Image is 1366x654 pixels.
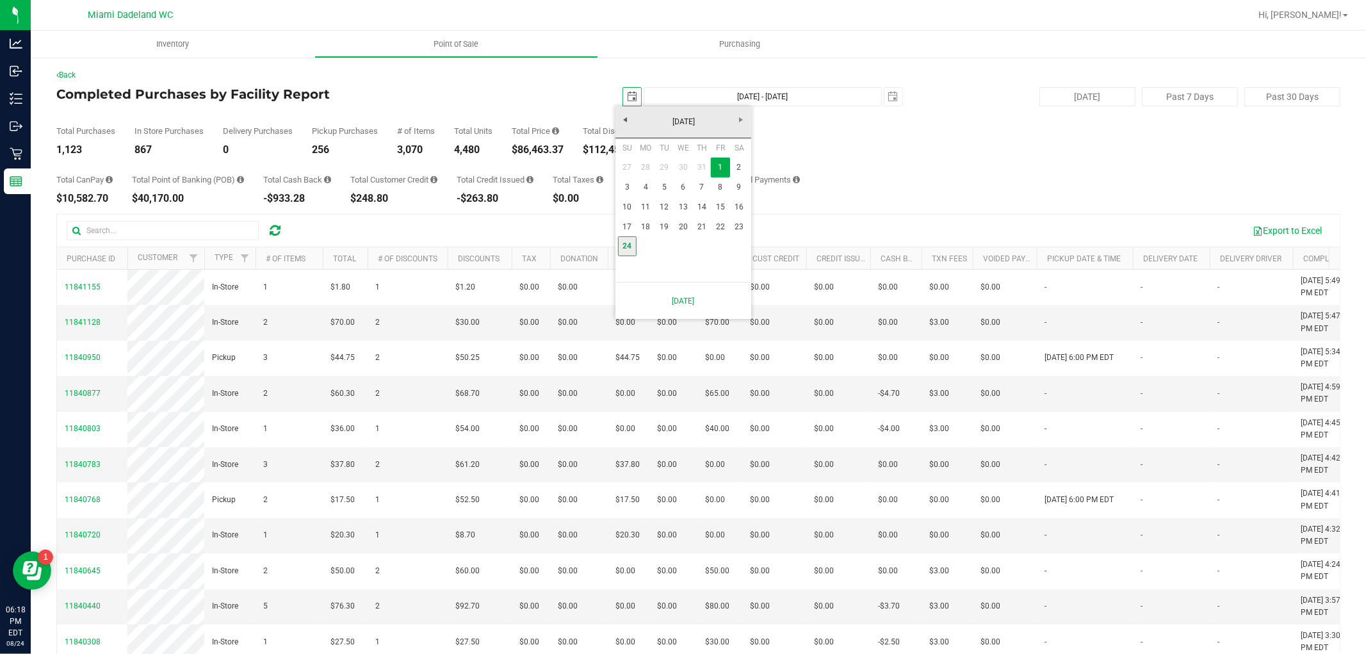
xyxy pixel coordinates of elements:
[455,423,480,435] span: $54.00
[730,197,749,217] a: 16
[455,529,475,541] span: $8.70
[558,459,578,471] span: $0.00
[881,254,923,263] a: Cash Back
[212,529,238,541] span: In-Store
[705,459,725,471] span: $0.00
[266,254,305,263] a: # of Items
[878,388,900,400] span: -$4.70
[263,193,331,204] div: -$933.28
[615,459,640,471] span: $37.80
[623,88,641,106] span: select
[558,423,578,435] span: $0.00
[88,10,174,20] span: Miami Dadeland WC
[1045,494,1114,506] span: [DATE] 6:00 PM EDT
[455,281,475,293] span: $1.20
[708,176,800,184] div: Total Voided Payments
[1217,352,1219,364] span: -
[657,352,677,364] span: $0.00
[522,254,537,263] a: Tax
[10,92,22,105] inline-svg: Inventory
[455,459,480,471] span: $61.20
[212,352,236,364] span: Pickup
[519,423,539,435] span: $0.00
[1045,459,1046,471] span: -
[637,217,655,237] a: 18
[814,423,834,435] span: $0.00
[929,316,949,329] span: $3.00
[615,529,640,541] span: $20.30
[397,127,435,135] div: # of Items
[711,138,729,158] th: Friday
[212,423,238,435] span: In-Store
[814,494,834,506] span: $0.00
[138,253,177,262] a: Customer
[519,459,539,471] span: $0.00
[692,197,711,217] a: 14
[1141,281,1142,293] span: -
[878,352,898,364] span: $0.00
[980,316,1000,329] span: $0.00
[705,388,729,400] span: $65.00
[330,565,355,577] span: $50.00
[455,565,480,577] span: $60.00
[692,217,711,237] a: 21
[929,388,949,400] span: $3.00
[705,316,729,329] span: $70.00
[674,177,692,197] a: 6
[814,316,834,329] span: $0.00
[711,197,729,217] a: 15
[692,138,711,158] th: Thursday
[1301,275,1349,299] span: [DATE] 5:49 PM EDT
[234,247,256,269] a: Filter
[512,145,564,155] div: $86,463.37
[1141,388,1142,400] span: -
[618,138,637,158] th: Sunday
[263,352,268,364] span: 3
[711,217,729,237] a: 22
[212,494,236,506] span: Pickup
[814,459,834,471] span: $0.00
[324,176,331,184] i: Sum of the cash-back amounts from rounded-up electronic payments for all purchases in the date ra...
[817,254,870,263] a: Credit Issued
[657,494,677,506] span: $0.00
[417,38,496,50] span: Point of Sale
[750,316,770,329] span: $0.00
[430,176,437,184] i: Sum of the successful, non-voided payments using account credit for all purchases in the date range.
[657,565,677,577] span: $0.00
[1141,529,1142,541] span: -
[705,529,725,541] span: $0.00
[455,352,480,364] span: $50.25
[330,316,355,329] span: $70.00
[980,281,1000,293] span: $0.00
[618,177,637,197] a: 3
[312,127,378,135] div: Pickup Purchases
[692,177,711,197] a: 7
[378,254,437,263] a: # of Discounts
[553,176,603,184] div: Total Taxes
[929,529,949,541] span: $0.00
[750,494,770,506] span: $0.00
[1045,316,1046,329] span: -
[711,158,729,177] a: 1
[750,281,770,293] span: $0.00
[618,236,637,256] a: 24
[1303,254,1358,263] a: Completed At
[637,138,655,158] th: Monday
[618,158,637,177] a: 27
[730,138,749,158] th: Saturday
[615,423,635,435] span: $0.00
[1045,281,1046,293] span: -
[750,565,770,577] span: $0.00
[375,423,380,435] span: 1
[134,127,204,135] div: In Store Purchases
[814,565,834,577] span: $0.00
[519,565,539,577] span: $0.00
[223,127,293,135] div: Delivery Purchases
[752,254,799,263] a: Cust Credit
[139,38,206,50] span: Inventory
[1220,254,1281,263] a: Delivery Driver
[1045,388,1046,400] span: -
[730,217,749,237] a: 23
[330,459,355,471] span: $37.80
[583,145,649,155] div: $112,458.03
